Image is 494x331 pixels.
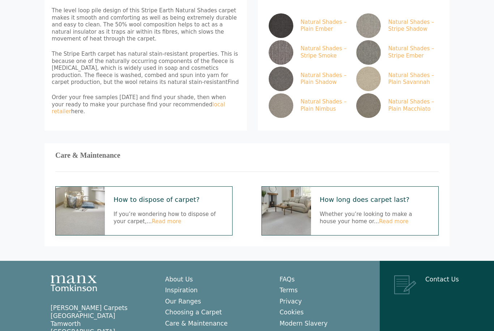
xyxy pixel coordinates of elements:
[356,67,436,92] a: Natural Shades – Plain Savannah
[114,196,223,204] a: How to dispose of carpet?
[165,276,193,283] a: About Us
[356,41,381,65] img: Cream & Grey Stripe
[51,276,97,292] img: Manx Tomkinson Logo
[269,67,348,92] a: Natural Shades – Plain Shadow
[356,41,436,65] a: Natural Shades – Stripe Ember
[280,298,302,305] a: Privacy
[55,154,439,157] h3: Care & Maintenance
[52,102,225,115] a: local retailer
[425,276,459,283] a: Contact Us
[280,276,295,283] a: FAQs
[152,218,181,225] a: Read more
[356,14,381,38] img: mid grey & cream stripe
[280,320,328,327] a: Modern Slavery
[227,79,239,86] span: Find
[379,218,408,225] a: Read more
[269,94,293,118] img: Plain Nimbus Mid Grey
[269,41,293,65] img: dark and light grey stripe
[356,14,436,38] a: Natural Shades – Stripe Shadow
[165,298,201,305] a: Our Ranges
[165,287,198,294] a: Inspiration
[114,196,223,225] div: If you’re wondering how to dispose of your carpet,...
[269,41,348,65] a: Natural Shades – Stripe Smoke
[165,309,222,316] a: Choosing a Carpet
[165,320,228,327] a: Care & Maintenance
[320,196,430,204] a: How long does carpet last?
[280,309,304,316] a: Cookies
[52,51,238,86] span: The Stripe Earth carpet has natural stain-resistant properties. This is because one of the natura...
[356,94,436,118] a: Natural Shades – Plain Macchiato
[320,196,430,225] div: Whether you’re looking to make a house your home or...
[52,94,226,115] span: Order your free samples [DATE] and find your shade, then when your ready to make your purchase fi...
[269,14,293,38] img: smokey grey tone
[280,287,298,294] a: Terms
[269,14,348,38] a: Natural Shades – Plain Ember
[269,67,293,92] img: Plain Shadow Dark Grey
[356,67,381,92] img: Plain sandy tone
[356,94,381,118] img: Plain Macchiato
[269,94,348,118] a: Natural Shades – Plain Nimbus
[52,8,237,42] span: The level loop pile design of this Stripe Earth Natural Shades carpet makes it smooth and comfort...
